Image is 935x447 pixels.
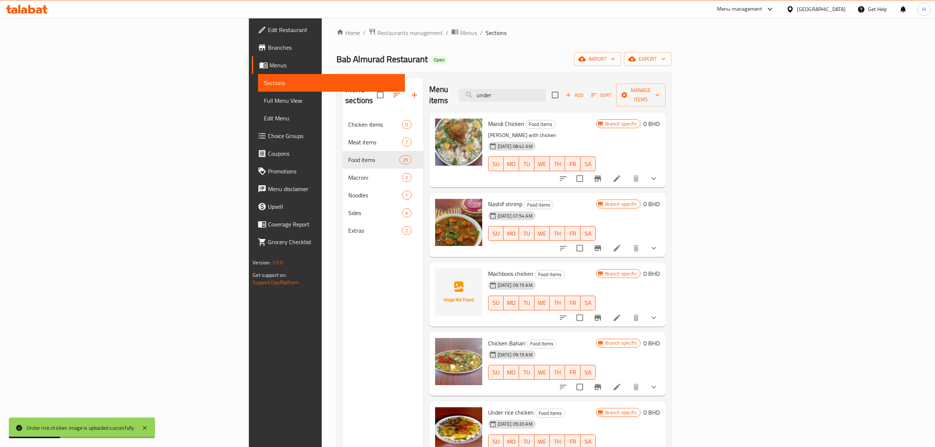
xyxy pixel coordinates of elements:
button: sort-choices [554,239,572,257]
span: SU [491,436,501,447]
span: import [580,54,615,64]
button: TH [550,226,565,241]
span: [DATE] 09:20 AM [495,420,536,427]
span: Grocery Checklist [268,237,399,246]
span: SA [583,159,593,169]
button: MO [504,365,519,380]
button: Branch-specific-item [589,309,607,327]
span: TH [553,159,562,169]
button: Branch-specific-item [589,378,607,396]
span: SA [583,367,593,378]
button: TH [550,156,565,171]
span: Upsell [268,202,399,211]
button: SU [488,226,504,241]
span: Chicken Bahari [488,338,525,349]
a: Edit menu item [613,174,621,183]
button: WE [534,365,550,380]
span: SA [583,436,593,447]
button: SA [581,365,596,380]
button: sort-choices [554,309,572,327]
span: Sides [348,208,402,217]
button: FR [565,226,581,241]
img: Machboos chicken [435,268,482,316]
span: Version: [253,258,271,267]
span: MO [507,228,516,239]
nav: Menu sections [342,113,423,242]
span: [DATE] 08:42 AM [495,143,536,150]
span: 4 [402,210,411,217]
span: FR [568,367,578,378]
span: Meat items [348,138,402,147]
button: SU [488,156,504,171]
span: Select to update [572,240,588,256]
svg: Show Choices [649,244,658,253]
div: Food items [526,120,555,129]
button: delete [627,170,645,187]
span: Branch specific [602,339,640,346]
span: Add [565,91,585,99]
span: SU [491,159,501,169]
div: Noodles1 [342,186,423,204]
span: WE [537,228,547,239]
button: SA [581,226,596,241]
span: Edit Menu [264,114,399,123]
span: [DATE] 09:19 AM [495,351,536,358]
span: SU [491,298,501,308]
span: TU [522,436,532,447]
svg: Show Choices [649,313,658,322]
button: TU [519,156,534,171]
span: Mandi Chicken [488,118,524,129]
div: items [402,208,411,217]
button: Sort [589,89,613,101]
span: Menus [269,61,399,70]
button: show more [645,239,663,257]
button: Branch-specific-item [589,239,607,257]
div: items [399,155,411,164]
button: delete [627,239,645,257]
span: 0 [402,121,411,128]
h6: 0 BHD [643,338,660,348]
button: show more [645,309,663,327]
img: Nashif shrimp [435,199,482,246]
a: Sections [258,74,405,92]
button: export [624,52,671,66]
span: FR [568,228,578,239]
button: import [574,52,621,66]
button: FR [565,365,581,380]
div: Chicken items0 [342,116,423,133]
span: Extras [348,226,402,235]
button: SU [488,365,504,380]
span: Branch specific [602,409,640,416]
div: Sides4 [342,204,423,222]
span: WE [537,436,547,447]
div: Open [431,56,448,64]
span: Food items [535,270,564,279]
h6: 0 BHD [643,119,660,129]
a: Menus [451,28,477,38]
span: 29 [400,156,411,163]
span: WE [537,298,547,308]
button: Branch-specific-item [589,170,607,187]
a: Edit Menu [258,109,405,127]
span: SA [583,228,593,239]
a: Upsell [252,198,405,215]
div: [GEOGRAPHIC_DATA] [797,5,846,13]
svg: Show Choices [649,174,658,183]
span: Under rice chicken [488,407,534,418]
div: Extras2 [342,222,423,239]
a: Edit menu item [613,244,621,253]
button: show more [645,170,663,187]
div: Food items [524,200,554,209]
span: TH [553,228,562,239]
span: Chicken items [348,120,402,129]
div: Food items29 [342,151,423,169]
span: Choice Groups [268,131,399,140]
span: WE [537,159,547,169]
h6: 0 BHD [643,199,660,209]
button: Add [563,89,586,101]
span: Food items [348,155,399,164]
span: Coverage Report [268,220,399,229]
span: Branch specific [602,201,640,208]
button: WE [534,156,550,171]
li: / [446,28,448,37]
